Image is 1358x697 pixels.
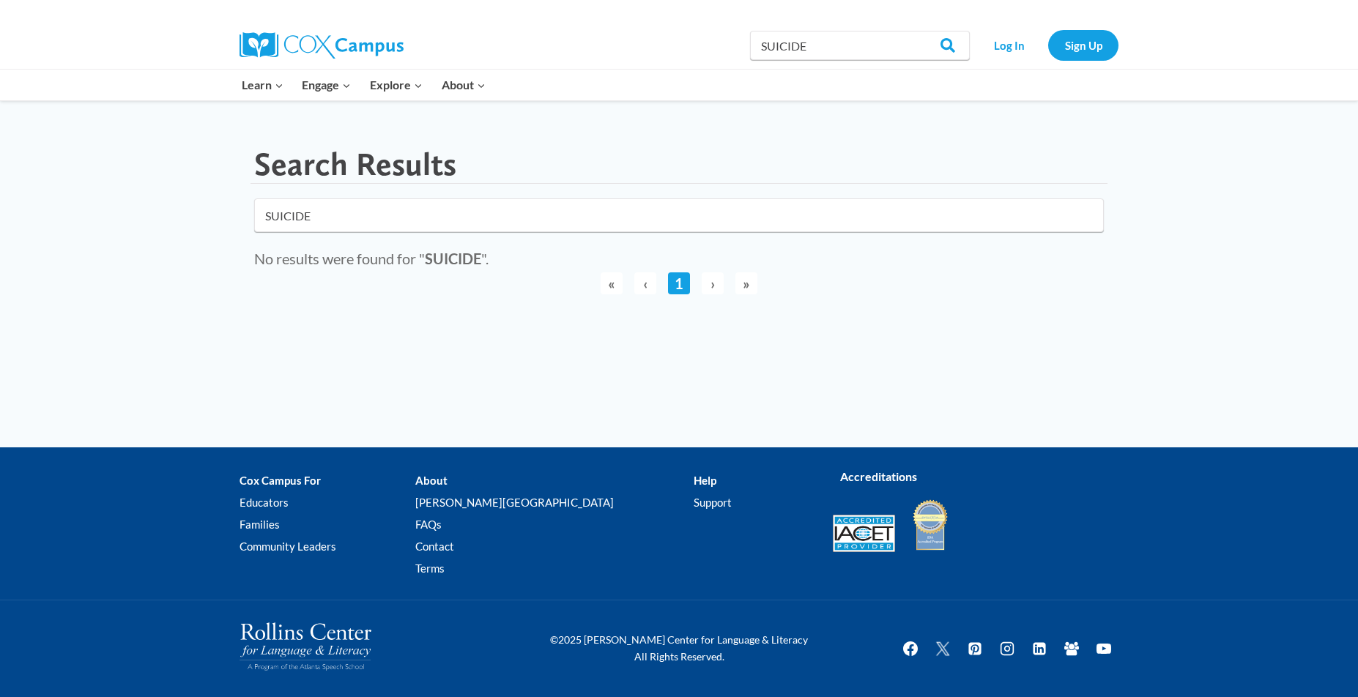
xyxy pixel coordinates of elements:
[442,75,486,94] span: About
[254,198,1104,232] input: Search for...
[240,513,415,535] a: Families
[242,75,283,94] span: Learn
[750,31,970,60] input: Search Cox Campus
[928,634,957,663] a: Twitter
[370,75,423,94] span: Explore
[254,145,456,184] h1: Search Results
[735,272,757,294] span: »
[668,272,690,294] a: 1
[992,634,1022,663] a: Instagram
[694,491,811,513] a: Support
[1089,634,1118,663] a: YouTube
[240,32,404,59] img: Cox Campus
[912,498,949,552] img: IDA Accredited
[960,634,990,663] a: Pinterest
[540,632,818,665] p: ©2025 [PERSON_NAME] Center for Language & Literacy All Rights Reserved.
[1025,634,1054,663] a: Linkedin
[934,640,951,657] img: Twitter X icon white
[415,557,693,579] a: Terms
[415,535,693,557] a: Contact
[240,622,371,671] img: Rollins Center for Language & Literacy - A Program of the Atlanta Speech School
[702,272,724,294] span: ›
[833,515,895,552] img: Accredited IACET® Provider
[425,250,481,267] strong: SUICIDE
[1057,634,1086,663] a: Facebook Group
[896,634,925,663] a: Facebook
[415,491,693,513] a: [PERSON_NAME][GEOGRAPHIC_DATA]
[601,272,623,294] span: «
[232,70,494,100] nav: Primary Navigation
[840,469,917,483] strong: Accreditations
[634,272,656,294] span: ‹
[240,535,415,557] a: Community Leaders
[415,513,693,535] a: FAQs
[302,75,351,94] span: Engage
[254,247,1104,270] div: No results were found for " ".
[240,491,415,513] a: Educators
[977,30,1041,60] a: Log In
[977,30,1118,60] nav: Secondary Navigation
[1048,30,1118,60] a: Sign Up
